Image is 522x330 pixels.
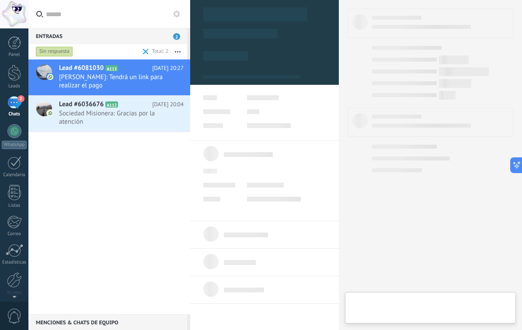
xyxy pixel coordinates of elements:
span: [DATE] 20:04 [152,100,184,109]
div: Calendario [2,172,27,178]
div: Panel [2,52,27,58]
img: com.amocrm.amocrmwa.svg [47,74,53,80]
div: Estadísticas [2,260,27,265]
div: Leads [2,83,27,89]
span: A113 [105,65,118,71]
span: A112 [105,101,118,108]
div: Listas [2,203,27,208]
div: Chats [2,111,27,117]
div: Menciones & Chats de equipo [28,314,187,330]
div: Total: 2 [149,47,168,56]
a: Lead #6036676 A112 [DATE] 20:04 Sociedad Misionera: Gracias por la atención [28,96,190,132]
span: Sociedad Misionera: Gracias por la atención [59,109,167,126]
span: Lead #6081030 [59,64,104,73]
div: WhatsApp [2,141,27,149]
span: Lead #6036676 [59,100,104,109]
a: Lead #6081030 A113 [DATE] 20:27 [PERSON_NAME]: Tendrá un link para realizar el pago [28,59,190,95]
span: [PERSON_NAME]: Tendrá un link para realizar el pago [59,73,167,90]
span: 2 [17,95,24,102]
div: Correo [2,231,27,237]
div: Sin respuesta [36,46,73,57]
span: [DATE] 20:27 [152,64,184,73]
img: com.amocrm.amocrmwa.svg [47,110,53,116]
span: 2 [173,33,180,40]
div: Entradas [28,28,187,44]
